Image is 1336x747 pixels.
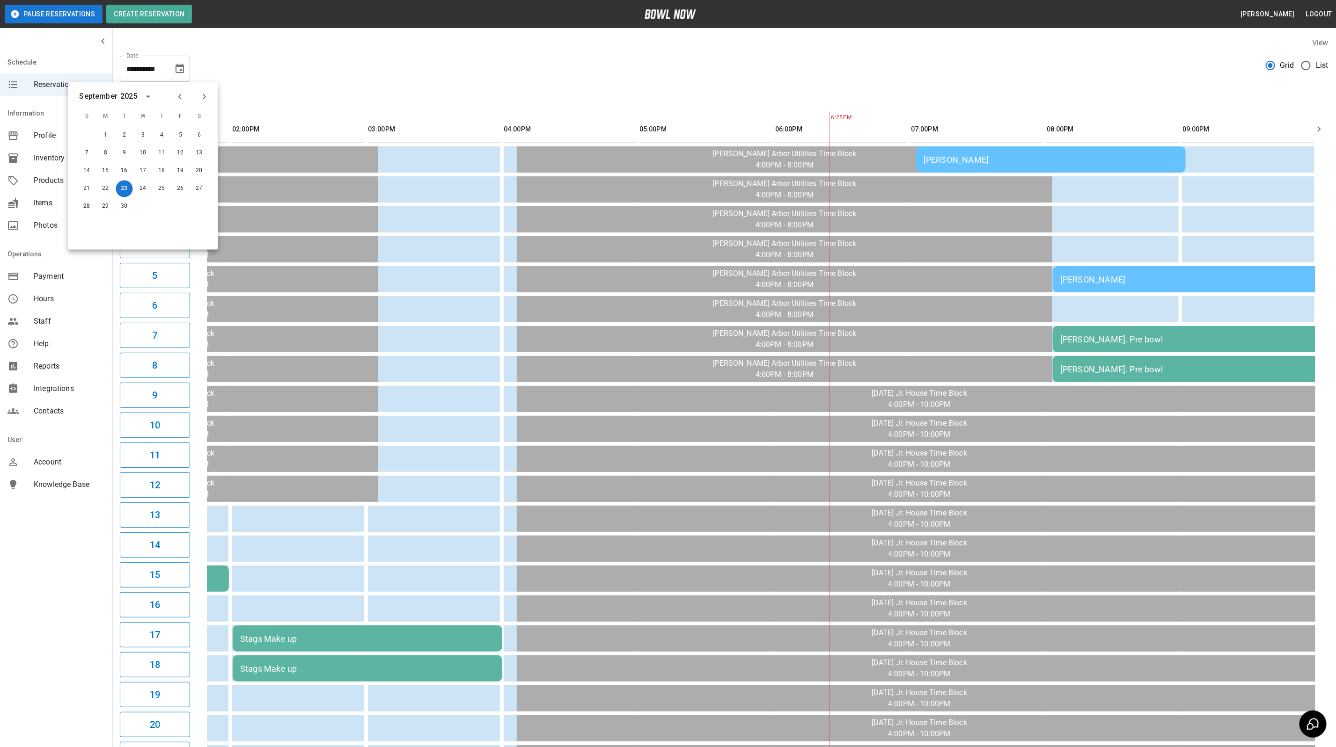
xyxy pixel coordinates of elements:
[191,145,208,162] button: Sep 13, 2025
[150,448,160,463] h6: 11
[120,293,190,318] button: 6
[152,268,157,283] h6: 5
[120,532,190,558] button: 14
[172,89,188,105] button: Previous month
[191,181,208,197] button: Sep 27, 2025
[120,652,190,677] button: 18
[172,163,189,180] button: Sep 19, 2025
[135,127,152,144] button: Sep 3, 2025
[1280,60,1294,71] span: Grid
[120,353,190,378] button: 8
[154,127,170,144] button: Sep 4, 2025
[97,108,114,126] span: M
[97,163,114,180] button: Sep 15, 2025
[120,89,1329,112] div: inventory tabs
[97,145,114,162] button: Sep 8, 2025
[116,198,133,215] button: Sep 30, 2025
[150,478,160,493] h6: 12
[154,145,170,162] button: Sep 11, 2025
[150,508,160,522] h6: 13
[79,181,95,197] button: Sep 21, 2025
[116,127,133,144] button: Sep 2, 2025
[116,163,133,180] button: Sep 16, 2025
[120,323,190,348] button: 7
[240,634,495,644] div: Stags Make up
[120,383,190,408] button: 9
[34,271,105,282] span: Payment
[172,181,189,197] button: Sep 26, 2025
[191,127,208,144] button: Sep 6, 2025
[34,175,105,186] span: Products
[829,113,831,123] span: 6:25PM
[150,717,160,732] h6: 20
[645,9,696,19] img: logo
[135,163,152,180] button: Sep 17, 2025
[170,59,189,78] button: Choose date, selected date is Sep 23, 2025
[79,163,95,180] button: Sep 14, 2025
[1316,60,1329,71] span: List
[120,592,190,617] button: 16
[154,163,170,180] button: Sep 18, 2025
[120,682,190,707] button: 19
[140,89,156,105] button: calendar view is open, switch to year view
[120,91,138,102] div: 2025
[152,388,157,403] h6: 9
[154,108,170,126] span: T
[34,383,105,394] span: Integrations
[97,198,114,215] button: Sep 29, 2025
[1237,6,1298,23] button: [PERSON_NAME]
[120,712,190,737] button: 20
[1060,275,1315,284] div: [PERSON_NAME]
[135,181,152,197] button: Sep 24, 2025
[34,220,105,231] span: Photos
[34,479,105,490] span: Knowledge Base
[79,145,95,162] button: Sep 7, 2025
[152,328,157,343] h6: 7
[34,130,105,141] span: Profile
[34,457,105,468] span: Account
[120,472,190,498] button: 12
[150,597,160,612] h6: 16
[1060,364,1315,374] div: [PERSON_NAME]. Pre bowl
[120,413,190,438] button: 10
[150,627,160,642] h6: 17
[1060,334,1315,344] div: [PERSON_NAME]. Pre bowl
[34,79,105,90] span: Reservations
[120,622,190,647] button: 17
[34,152,105,164] span: Inventory
[135,145,152,162] button: Sep 10, 2025
[97,181,114,197] button: Sep 22, 2025
[172,127,189,144] button: Sep 5, 2025
[79,198,95,215] button: Sep 28, 2025
[150,418,160,433] h6: 10
[120,442,190,468] button: 11
[197,89,213,105] button: Next month
[135,108,152,126] span: W
[34,293,105,305] span: Hours
[152,298,157,313] h6: 6
[172,145,189,162] button: Sep 12, 2025
[5,5,103,23] button: Pause Reservations
[150,537,160,552] h6: 14
[154,181,170,197] button: Sep 25, 2025
[34,197,105,209] span: Items
[80,91,117,102] div: September
[116,181,133,197] button: Sep 23, 2025
[924,155,1178,165] div: [PERSON_NAME]
[106,5,192,23] button: Create Reservation
[97,127,114,144] button: Sep 1, 2025
[116,108,133,126] span: T
[240,664,495,674] div: Stags Make up
[120,502,190,528] button: 13
[120,263,190,288] button: 5
[116,145,133,162] button: Sep 9, 2025
[150,657,160,672] h6: 18
[191,108,208,126] span: S
[34,316,105,327] span: Staff
[172,108,189,126] span: F
[34,406,105,417] span: Contacts
[1302,6,1336,23] button: Logout
[152,358,157,373] h6: 8
[120,562,190,587] button: 15
[34,338,105,349] span: Help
